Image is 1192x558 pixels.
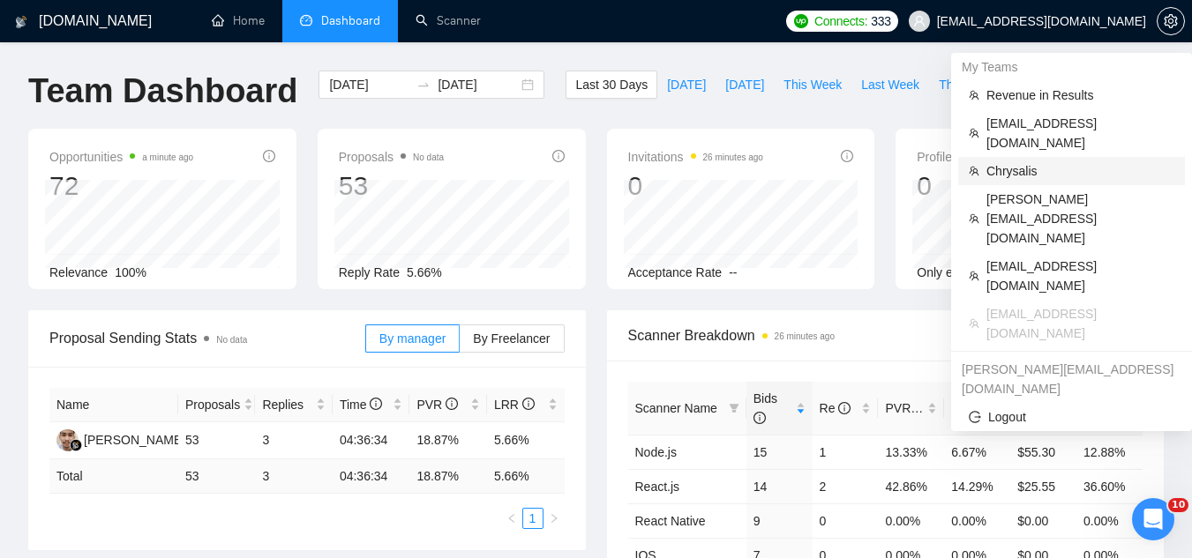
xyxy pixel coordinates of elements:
th: Proposals [178,388,256,422]
span: team [969,166,979,176]
button: right [544,508,565,529]
td: 13.33% [878,435,944,469]
a: AI[PERSON_NAME] [56,432,185,446]
span: Revenue in Results [986,86,1174,105]
span: team [969,128,979,138]
span: info-circle [753,412,766,424]
span: 5.66% [407,265,442,279]
button: setting [1157,7,1185,35]
span: Only exclusive agency members [917,265,1095,279]
span: Proposals [339,146,444,167]
a: searchScanner [416,13,481,28]
td: $0.00 [1010,503,1076,538]
td: 2 [813,469,879,503]
span: [PERSON_NAME][EMAIL_ADDRESS][DOMAIN_NAME] [986,190,1174,248]
span: filter [729,403,739,413]
td: 53 [178,459,256,494]
td: 0.00% [944,503,1010,538]
img: AI [56,429,79,451]
span: team [969,90,979,100]
td: 12.88% [1076,435,1143,469]
span: [EMAIL_ADDRESS][DOMAIN_NAME] [986,304,1174,343]
td: 5.66% [487,422,565,459]
td: 18.87% [409,422,487,459]
span: [DATE] [667,75,706,94]
td: 0.00% [878,503,944,538]
div: julia@spacesales.agency [951,355,1192,403]
span: logout [969,411,981,423]
span: Invitations [628,146,763,167]
span: 10 [1168,498,1188,512]
div: My Teams [951,53,1192,81]
span: Scanner Breakdown [628,324,1143,346]
td: 42.86% [878,469,944,503]
td: 0.00% [1076,503,1143,538]
span: Proposal Sending Stats [49,327,365,349]
td: 53 [178,422,256,459]
li: Next Page [544,508,565,529]
button: This Month [929,71,1009,99]
img: logo [15,8,27,36]
td: 3 [255,459,333,494]
li: Previous Page [501,508,522,529]
td: 36.60% [1076,469,1143,503]
a: homeHome [212,13,265,28]
button: [DATE] [716,71,774,99]
span: Time [340,398,382,412]
span: Replies [262,395,312,414]
span: team [969,318,979,329]
span: info-circle [838,402,851,414]
span: PVR [416,398,458,412]
li: 1 [522,508,544,529]
td: 18.87 % [409,459,487,494]
div: 72 [49,169,193,203]
button: left [501,508,522,529]
td: $25.55 [1010,469,1076,503]
span: to [416,78,431,92]
span: [EMAIL_ADDRESS][DOMAIN_NAME] [986,257,1174,295]
span: 100% [115,265,146,279]
span: Last 30 Days [575,75,648,94]
span: Profile Views [917,146,1068,167]
a: React Native [635,514,706,528]
a: setting [1157,14,1185,28]
button: [DATE] [657,71,716,99]
td: 04:36:34 [333,459,410,494]
span: info-circle [841,150,853,162]
a: 1 [523,509,543,528]
span: Reply Rate [339,265,400,279]
span: Proposals [185,395,240,414]
span: -- [729,265,737,279]
span: dashboard [300,14,312,26]
span: Scanner Name [635,401,717,415]
span: setting [1158,14,1184,28]
span: Relevance [49,265,108,279]
td: 6.67% [944,435,1010,469]
span: Acceptance Rate [628,265,723,279]
span: Re [820,401,851,415]
span: Dashboard [321,13,380,28]
td: 04:36:34 [333,422,410,459]
span: team [969,213,979,224]
span: [EMAIL_ADDRESS][DOMAIN_NAME] [986,114,1174,153]
span: info-circle [263,150,275,162]
td: $55.30 [1010,435,1076,469]
span: 333 [871,11,890,31]
span: right [549,513,559,524]
span: Last Week [861,75,919,94]
td: 15 [746,435,813,469]
span: Logout [969,407,1174,427]
span: Chrysalis [986,161,1174,181]
span: By Freelancer [473,331,550,346]
td: 9 [746,503,813,538]
time: a minute ago [142,153,193,162]
h1: Team Dashboard [28,71,297,112]
span: user [913,15,926,27]
span: left [506,513,517,524]
span: PVR [885,401,926,415]
span: No data [216,335,247,345]
th: Name [49,388,178,422]
span: This Month [939,75,1000,94]
td: 3 [255,422,333,459]
span: Opportunities [49,146,193,167]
